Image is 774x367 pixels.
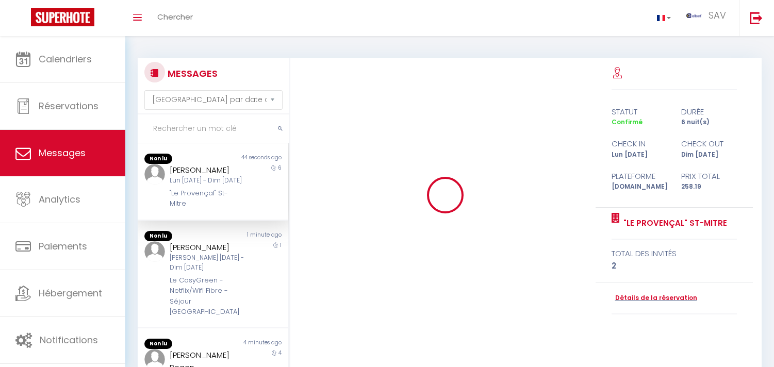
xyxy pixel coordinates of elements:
div: 4 minutes ago [213,339,288,349]
div: [DOMAIN_NAME] [604,182,674,192]
input: Rechercher un mot clé [138,114,289,143]
span: 6 [278,164,282,172]
span: Paiements [39,240,87,253]
span: Non lu [144,231,172,241]
div: Prix total [674,170,744,182]
img: ... [144,164,165,185]
div: [PERSON_NAME] [170,241,244,254]
div: check out [674,138,744,150]
div: 2 [612,260,737,272]
a: "Le Provençal" St-Mitre [620,217,727,229]
div: total des invités [612,247,737,260]
span: Non lu [144,339,172,349]
h3: MESSAGES [165,62,218,85]
div: 258.19 [674,182,744,192]
div: statut [604,106,674,118]
span: Analytics [39,193,80,206]
span: Réservations [39,99,98,112]
div: [PERSON_NAME] [170,164,244,176]
span: SAV [709,9,726,22]
div: Plateforme [604,170,674,182]
img: Super Booking [31,8,94,26]
span: 1 [280,241,282,249]
div: [PERSON_NAME] [DATE] - Dim [DATE] [170,253,244,273]
img: logout [750,11,763,24]
span: Confirmé [612,118,643,126]
div: 1 minute ago [213,231,288,241]
div: Dim [DATE] [674,150,744,160]
div: 6 nuit(s) [674,118,744,127]
img: ... [144,241,165,262]
span: Notifications [40,333,98,346]
a: Détails de la réservation [612,293,697,303]
span: Non lu [144,154,172,164]
div: 44 seconds ago [213,154,288,164]
span: Calendriers [39,53,92,65]
div: Lun [DATE] [604,150,674,160]
span: Hébergement [39,287,102,299]
div: check in [604,138,674,150]
img: ... [686,13,702,18]
span: Messages [39,146,86,159]
div: Le CosyGreen - Netflix/Wifi Fibre - Séjour [GEOGRAPHIC_DATA] [170,275,244,318]
div: durée [674,106,744,118]
div: "Le Provençal" St-Mitre [170,188,244,209]
span: 4 [278,349,282,357]
div: Lun [DATE] - Dim [DATE] [170,176,244,186]
span: Chercher [157,11,193,22]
